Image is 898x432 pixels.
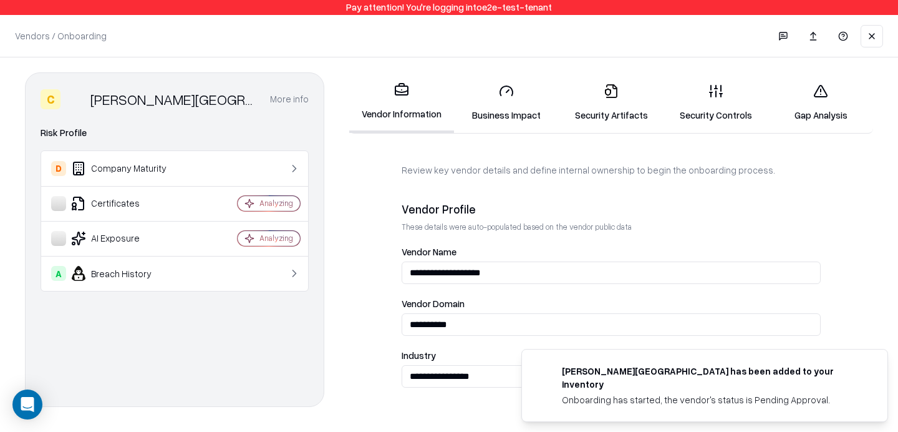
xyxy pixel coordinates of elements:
[51,161,66,176] div: D
[768,74,873,132] a: Gap Analysis
[402,202,821,217] div: Vendor Profile
[402,222,821,232] p: These details were auto-populated based on the vendor public data
[51,231,200,246] div: AI Exposure
[664,74,768,132] a: Security Controls
[12,390,42,420] div: Open Intercom Messenger
[15,29,107,42] p: Vendors / Onboarding
[402,164,821,177] p: Review key vendor details and define internal ownership to begin the onboarding process.
[562,393,857,406] div: Onboarding has started, the vendor's status is Pending Approval.
[41,89,60,109] div: C
[349,72,454,133] a: Vendor Information
[51,161,200,176] div: Company Maturity
[51,266,200,281] div: Breach History
[259,198,293,209] div: Analyzing
[51,196,200,211] div: Certificates
[562,365,857,391] div: [PERSON_NAME][GEOGRAPHIC_DATA] has been added to your inventory
[41,125,309,140] div: Risk Profile
[402,299,821,308] label: Vendor Domain
[90,89,255,109] div: [PERSON_NAME][GEOGRAPHIC_DATA]
[65,89,85,109] img: Reichman University
[51,266,66,281] div: A
[559,74,664,132] a: Security Artifacts
[537,365,552,380] img: runi.ac.il
[402,413,821,428] div: Usage Context
[454,74,559,132] a: Business Impact
[270,88,309,110] button: More info
[259,233,293,243] div: Analyzing
[402,351,821,360] label: Industry
[402,247,821,257] label: Vendor Name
